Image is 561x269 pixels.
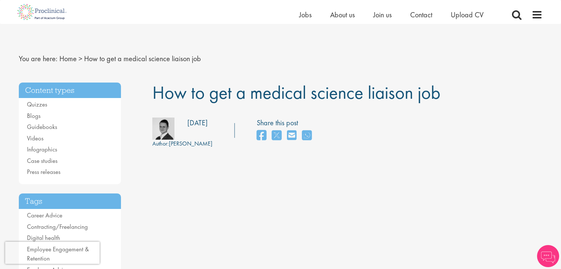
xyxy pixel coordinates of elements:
[537,245,559,267] img: Chatbot
[5,242,100,264] iframe: reCAPTCHA
[152,81,440,104] span: How to get a medical science liaison job
[84,54,201,63] span: How to get a medical science liaison job
[27,123,57,131] a: Guidebooks
[19,54,58,63] span: You are here:
[152,140,169,147] span: Author:
[187,118,208,128] div: [DATE]
[27,134,44,142] a: Videos
[272,128,281,144] a: share on twitter
[79,54,82,63] span: >
[451,10,484,20] a: Upload CV
[27,234,60,242] a: Digital health
[373,10,392,20] a: Join us
[27,157,58,165] a: Case studies
[152,118,174,140] img: bdc0b4ec-42d7-4011-3777-08d5c2039240
[152,140,212,148] div: [PERSON_NAME]
[299,10,312,20] a: Jobs
[330,10,355,20] a: About us
[59,54,77,63] a: breadcrumb link
[302,128,312,144] a: share on whats app
[27,211,62,219] a: Career Advice
[27,145,57,153] a: Infographics
[257,118,315,128] label: Share this post
[27,223,88,231] a: Contracting/Freelancing
[27,112,41,120] a: Blogs
[287,128,297,144] a: share on email
[27,100,47,108] a: Quizzes
[410,10,432,20] a: Contact
[19,193,121,209] h3: Tags
[27,168,60,176] a: Press releases
[257,128,266,144] a: share on facebook
[19,83,121,98] h3: Content types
